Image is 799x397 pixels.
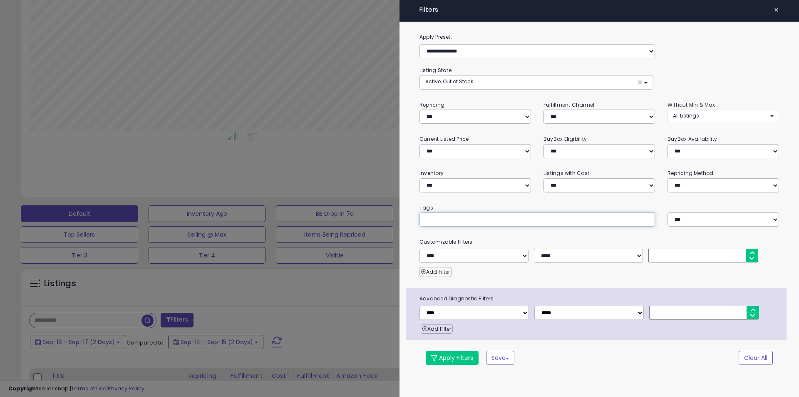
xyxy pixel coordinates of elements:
small: Without Min & Max [667,101,715,108]
small: Listings with Cost [543,170,589,177]
small: BuyBox Eligibility [543,135,587,142]
small: Current Listed Price [419,135,469,142]
button: Apply Filters [426,351,479,365]
button: Active, Out of Stock × [420,75,653,89]
span: Advanced Diagnostic Filters [413,294,787,303]
span: × [774,4,779,16]
small: Inventory [419,170,444,177]
button: Save [486,351,514,365]
small: Listing State [419,67,452,74]
small: Tags [413,203,785,212]
small: Repricing Method [667,170,714,177]
button: × [770,4,782,16]
small: BuyBox Availability [667,135,717,142]
span: All Listings [673,112,699,119]
button: All Listings [667,110,779,122]
small: Repricing [419,101,444,108]
span: Active, Out of Stock [425,78,473,85]
label: Apply Preset: [413,32,785,42]
h4: Filters [419,6,779,13]
small: Customizable Filters [413,237,785,247]
button: Add Filter [421,324,453,334]
button: Add Filter [419,267,452,277]
button: Clear All [739,351,773,365]
small: Fulfillment Channel [543,101,594,108]
span: × [637,78,643,87]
